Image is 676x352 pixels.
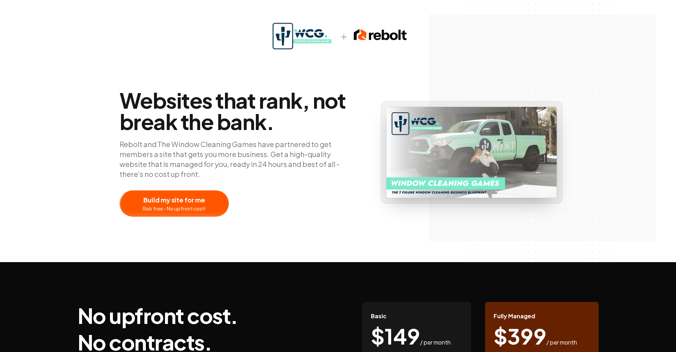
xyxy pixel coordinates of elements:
[494,325,546,347] span: $ 399
[354,28,407,42] img: rebolt-full-dark.png
[371,325,420,347] span: $ 149
[371,312,386,320] span: Basic
[386,107,557,198] img: WCG photo
[120,90,358,132] span: Websites that rank, not break the bank.
[546,338,577,347] span: / per month
[420,338,451,347] span: / per month
[269,20,334,54] img: WCGLogo.png
[120,190,229,217] button: Build my site for meRisk free - No upfront cost!
[494,312,535,320] span: Fully Managed
[120,139,358,179] p: Rebolt and The Window Cleaning Games have partnered to get members a site that gets you more busi...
